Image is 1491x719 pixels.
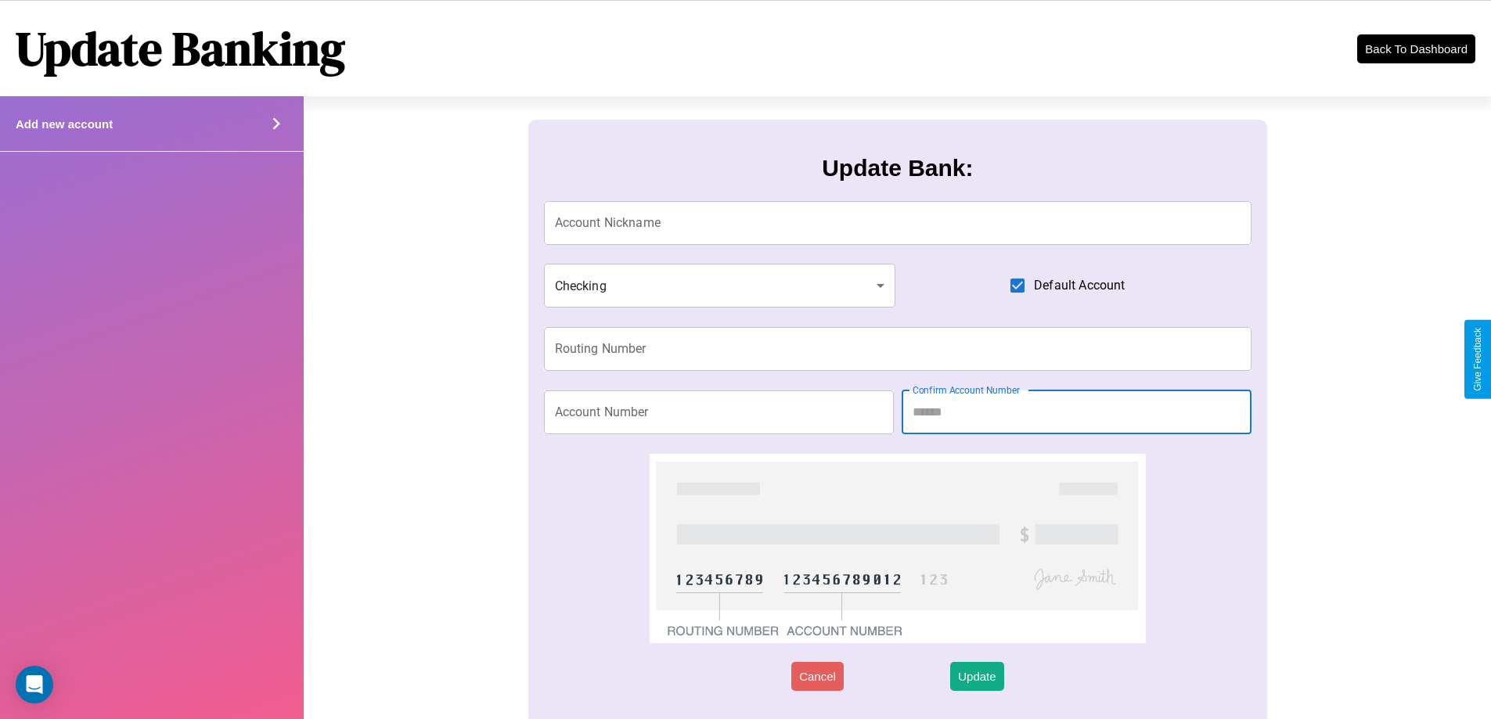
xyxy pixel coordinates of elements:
[822,155,973,182] h3: Update Bank:
[1034,276,1125,295] span: Default Account
[544,264,896,307] div: Checking
[16,117,113,131] h4: Add new account
[791,662,844,691] button: Cancel
[913,383,1020,397] label: Confirm Account Number
[950,662,1003,691] button: Update
[16,16,345,81] h1: Update Banking
[16,666,53,703] div: Open Intercom Messenger
[650,454,1145,643] img: check
[1472,328,1483,391] div: Give Feedback
[1357,34,1475,63] button: Back To Dashboard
